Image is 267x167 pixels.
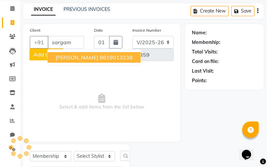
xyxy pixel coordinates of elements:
[192,58,219,65] div: Card on file:
[31,4,56,16] a: INVOICE
[192,68,214,75] div: Last Visit:
[94,27,103,33] label: Date
[239,141,260,160] iframe: chat widget
[48,36,84,49] input: Search by Name/Mobile/Email/Code
[30,69,174,135] span: Select & add items from the list below
[132,27,161,33] label: Invoice Number
[30,36,48,49] button: +91
[120,151,136,161] input: Search
[192,77,207,84] div: Points:
[56,54,98,61] span: [PERSON_NAME]
[33,51,60,58] span: Add Client
[192,29,207,36] div: Name:
[64,6,110,12] a: PREVIOUS INVOICES
[192,39,221,46] div: Membership:
[30,27,40,33] label: Client
[231,6,254,16] button: Save
[29,49,64,60] button: Add Client
[192,49,218,55] div: Total Visits:
[100,54,133,61] ngb-highlight: 9819013238
[191,6,229,16] button: Create New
